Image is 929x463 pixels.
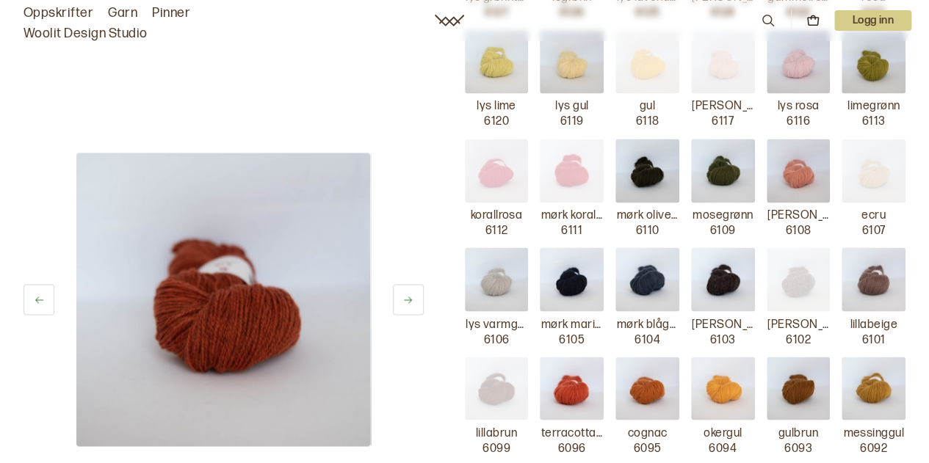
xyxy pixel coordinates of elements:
img: mørk marineblå [540,247,604,311]
img: cognac [615,357,679,420]
p: gulbrun [778,426,818,441]
a: Woolit Design Studio [24,23,148,44]
p: 6119 [560,114,584,130]
img: lys lime [465,30,529,94]
img: melert mørk brun [691,247,755,311]
p: 6103 [710,332,736,348]
img: blek fersken [691,30,755,94]
img: lillabrun [465,357,529,420]
p: 6107 [862,224,886,239]
img: ecru [842,139,905,203]
button: User dropdown [834,10,911,31]
p: 6096 [558,441,586,456]
p: mørk blågrå [616,317,678,332]
p: 6106 [483,332,509,348]
p: mørk korallrød [541,208,603,224]
img: okergul [691,357,755,420]
p: 6109 [710,224,736,239]
p: Logg inn [834,10,911,31]
p: terracottarød [541,426,603,441]
p: 6095 [633,441,661,456]
p: messinggul [843,426,904,441]
img: mørk olivengrønn [615,139,679,203]
p: korallrosa [470,208,522,224]
a: Garn [108,3,137,23]
img: lillabeige [842,247,905,311]
img: Bilde av garn [76,153,370,446]
img: blek rosa [767,139,831,203]
img: gulbrun [767,357,831,420]
p: 6112 [485,224,507,239]
p: mosegrønn [693,208,753,224]
p: cognac [627,426,667,441]
p: 6099 [482,441,510,456]
p: 6094 [709,441,737,456]
img: mørk korallrød [540,139,604,203]
p: 6102 [786,332,811,348]
p: 6092 [860,441,887,456]
p: lillabeige [850,317,897,332]
p: 6108 [785,224,811,239]
img: lys rosa [767,30,831,94]
img: Bilde av garn [370,153,664,446]
p: lys rosa [777,99,819,114]
p: gul [640,99,655,114]
p: [PERSON_NAME] [767,317,829,332]
p: okergul [704,426,742,441]
p: 6118 [635,114,659,130]
p: 6101 [862,332,886,348]
img: limegrønn [842,30,905,94]
img: mørk blågrå [615,247,679,311]
p: limegrønn [847,99,900,114]
p: lillabrun [476,426,517,441]
p: lys varmgrå [466,317,527,332]
p: 6117 [712,114,734,130]
img: mosegrønn [691,139,755,203]
p: lys gul [555,99,588,114]
p: 6105 [559,332,585,348]
img: lys varmgrå [465,247,529,311]
img: korallrosa [465,139,529,203]
img: lys gul [540,30,604,94]
img: terracottarød [540,357,604,420]
p: mørk marineblå [541,317,603,332]
p: 6113 [862,114,886,130]
img: melert brun [767,247,831,311]
a: Oppskrifter [24,3,93,23]
p: 6110 [635,224,659,239]
p: 6111 [561,224,582,239]
img: messinggul [842,357,905,420]
p: mørk olivengrønn [616,208,678,224]
img: gul [615,30,679,94]
p: [PERSON_NAME] brun [692,317,753,332]
p: ecru [861,208,886,224]
a: Pinner [152,3,190,23]
p: 6093 [784,441,812,456]
p: 6116 [787,114,810,130]
a: Woolit [435,15,464,26]
p: lys lime [477,99,516,114]
p: 6120 [484,114,509,130]
p: [PERSON_NAME] [767,208,829,224]
p: [PERSON_NAME] [692,99,753,114]
p: 6104 [635,332,660,348]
